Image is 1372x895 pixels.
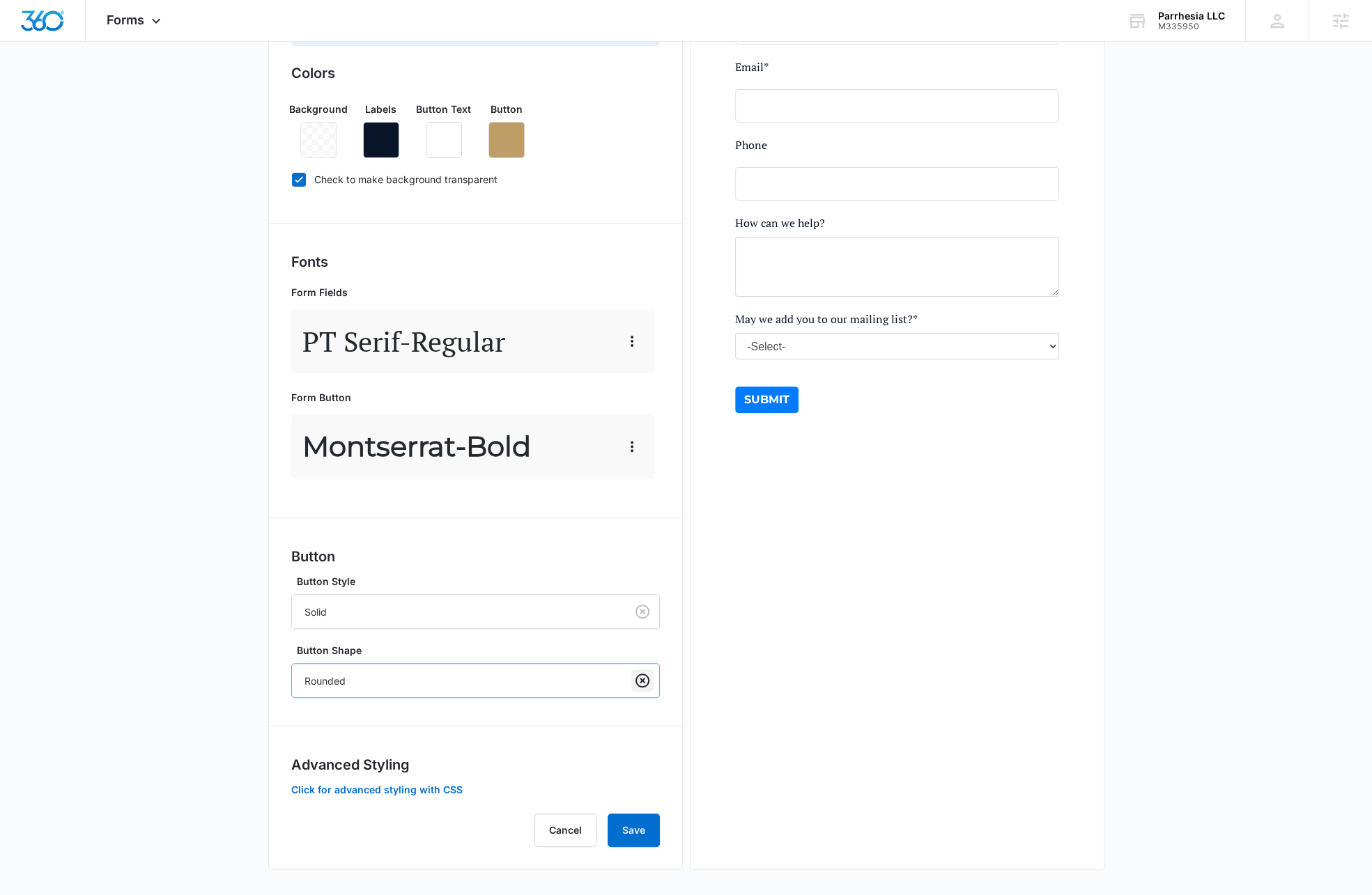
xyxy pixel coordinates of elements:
p: Button [491,102,523,116]
label: Button Style [297,574,665,589]
h3: Colors [291,63,660,84]
h3: Fonts [291,251,660,272]
button: Cancel [534,814,596,847]
p: Labels [365,102,396,116]
h3: Button [291,546,660,567]
p: PT Serif - Regular [302,320,505,362]
span: Forms [107,13,144,27]
p: Form Fields [291,285,654,299]
label: Check to make background transparent [291,172,660,187]
span: SUBMIT [9,412,54,426]
button: Clear [631,669,654,692]
label: Button Shape [297,643,665,657]
h3: Advanced Styling [291,754,660,775]
button: Save [608,814,660,847]
p: Montserrat - Bold [302,426,531,467]
button: Click for advanced styling with CSS [291,785,463,795]
p: Button Text [416,102,471,116]
p: Form Button [291,390,654,405]
div: account name [1158,10,1225,22]
p: Background [289,102,348,116]
button: Clear [631,600,654,623]
div: account id [1158,22,1225,31]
